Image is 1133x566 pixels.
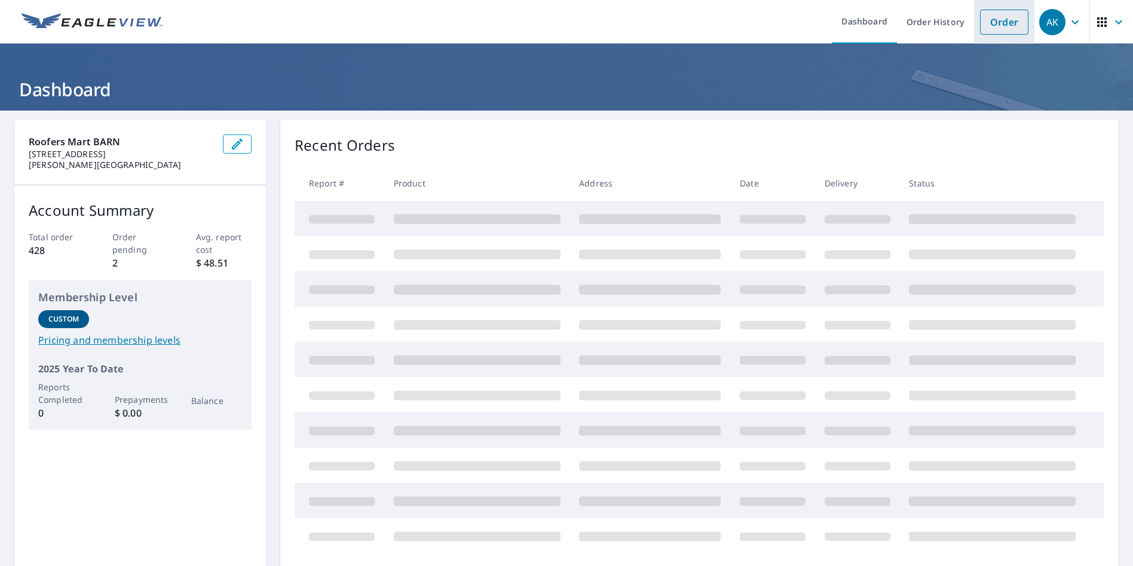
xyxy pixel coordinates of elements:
p: 428 [29,243,84,258]
p: [PERSON_NAME][GEOGRAPHIC_DATA] [29,160,213,170]
th: Product [384,166,570,201]
th: Date [730,166,815,201]
p: Balance [191,394,242,407]
div: AK [1039,9,1065,35]
p: Total order [29,231,84,243]
p: $ 0.00 [115,406,166,420]
p: [STREET_ADDRESS] [29,149,213,160]
p: Roofers Mart BARN [29,134,213,149]
img: EV Logo [22,13,163,31]
p: 0 [38,406,89,420]
th: Report # [295,166,384,201]
p: Order pending [112,231,168,256]
p: Membership Level [38,289,242,305]
th: Delivery [815,166,900,201]
p: 2025 Year To Date [38,362,242,376]
p: $ 48.51 [196,256,252,270]
p: Recent Orders [295,134,395,156]
p: Avg. report cost [196,231,252,256]
a: Pricing and membership levels [38,333,242,347]
p: Prepayments [115,393,166,406]
p: Reports Completed [38,381,89,406]
th: Address [569,166,730,201]
p: Account Summary [29,200,252,221]
p: 2 [112,256,168,270]
h1: Dashboard [14,77,1119,102]
p: Custom [48,314,79,325]
a: Order [980,10,1028,35]
th: Status [899,166,1085,201]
